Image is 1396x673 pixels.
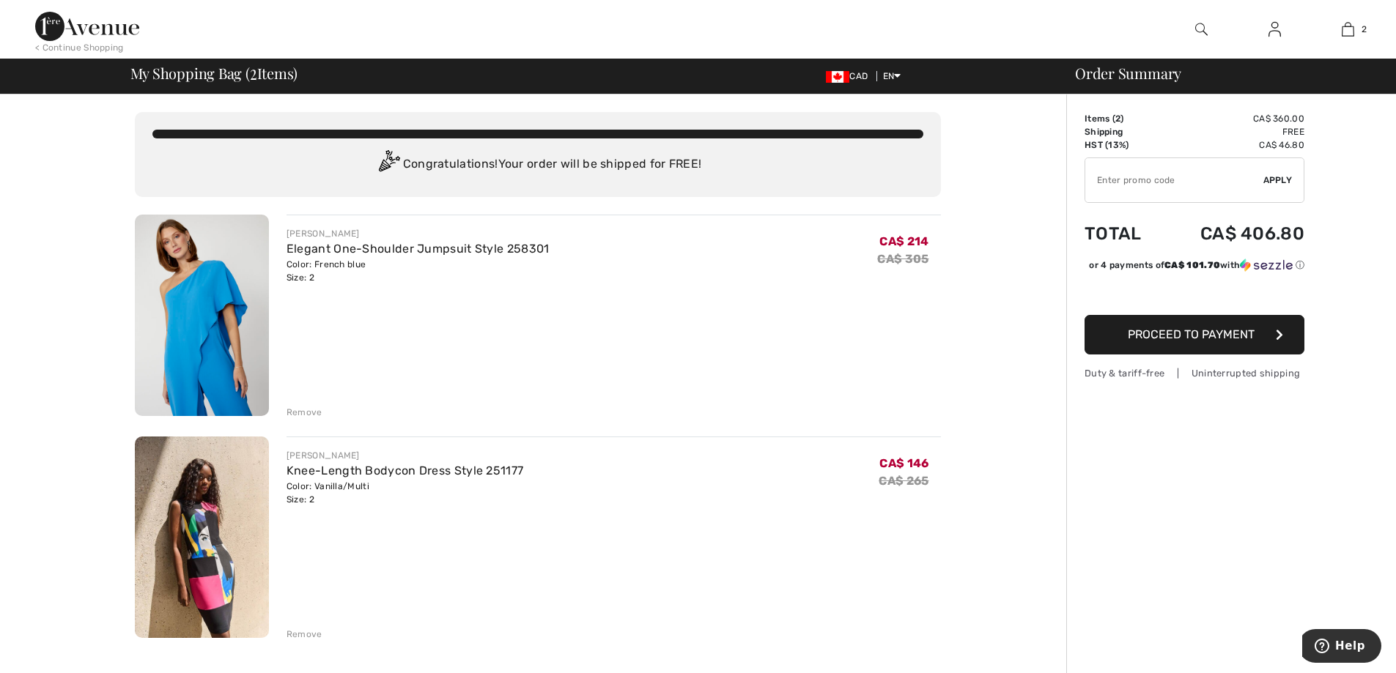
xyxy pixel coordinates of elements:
[1115,114,1120,124] span: 2
[879,474,928,488] s: CA$ 265
[879,456,928,470] span: CA$ 146
[826,71,849,83] img: Canadian Dollar
[287,227,550,240] div: [PERSON_NAME]
[1085,158,1263,202] input: Promo code
[1085,125,1162,138] td: Shipping
[287,628,322,641] div: Remove
[1162,112,1304,125] td: CA$ 360.00
[287,480,523,506] div: Color: Vanilla/Multi Size: 2
[287,449,523,462] div: [PERSON_NAME]
[1089,259,1304,272] div: or 4 payments of with
[1085,315,1304,354] button: Proceed to Payment
[883,71,901,81] span: EN
[1085,366,1304,380] div: Duty & tariff-free | Uninterrupted shipping
[152,150,923,179] div: Congratulations! Your order will be shipped for FREE!
[250,62,257,81] span: 2
[287,242,550,256] a: Elegant One-Shoulder Jumpsuit Style 258301
[35,12,139,41] img: 1ère Avenue
[1164,260,1220,270] span: CA$ 101.70
[826,71,874,81] span: CAD
[135,215,269,416] img: Elegant One-Shoulder Jumpsuit Style 258301
[1257,21,1293,39] a: Sign In
[879,234,928,248] span: CA$ 214
[287,406,322,419] div: Remove
[1128,327,1255,341] span: Proceed to Payment
[1085,209,1162,259] td: Total
[1342,21,1354,38] img: My Bag
[1085,112,1162,125] td: Items ( )
[1362,23,1367,36] span: 2
[1162,138,1304,152] td: CA$ 46.80
[1195,21,1208,38] img: search the website
[1162,125,1304,138] td: Free
[877,252,928,266] s: CA$ 305
[1240,259,1293,272] img: Sezzle
[1085,259,1304,277] div: or 4 payments ofCA$ 101.70withSezzle Click to learn more about Sezzle
[287,464,523,477] a: Knee-Length Bodycon Dress Style 251177
[35,41,124,54] div: < Continue Shopping
[1268,21,1281,38] img: My Info
[1263,174,1293,187] span: Apply
[135,436,269,638] img: Knee-Length Bodycon Dress Style 251177
[130,66,298,81] span: My Shopping Bag ( Items)
[374,150,403,179] img: Congratulation2.svg
[287,258,550,284] div: Color: French blue Size: 2
[1162,209,1304,259] td: CA$ 406.80
[1302,629,1381,666] iframe: Opens a widget where you can find more information
[1312,21,1384,38] a: 2
[1057,66,1387,81] div: Order Summary
[1085,277,1304,310] iframe: PayPal-paypal
[1085,138,1162,152] td: HST (13%)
